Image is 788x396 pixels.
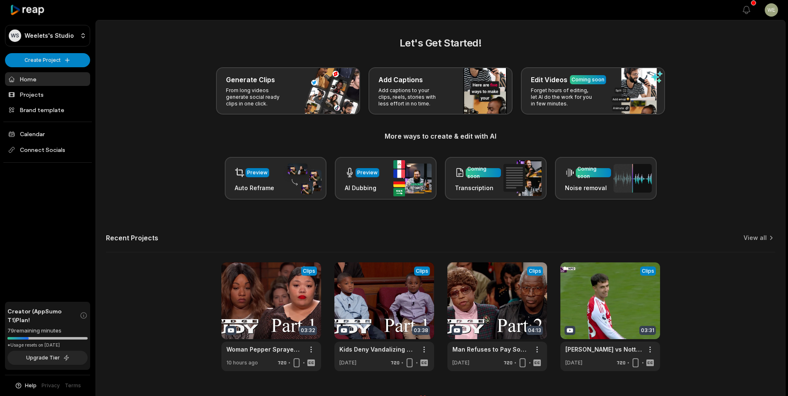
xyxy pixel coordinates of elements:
a: Home [5,72,90,86]
h3: Transcription [455,183,501,192]
div: Preview [357,169,378,176]
a: Man Refuses to Pay Son’s Funeral Costs! | Part 2 [452,345,529,354]
span: Connect Socials [5,142,90,157]
h2: Let's Get Started! [106,36,775,51]
span: Creator (AppSumo T1) Plan! [7,307,80,324]
img: auto_reframe.png [283,162,322,195]
h3: AI Dubbing [345,183,379,192]
span: Help [25,382,37,389]
a: Projects [5,88,90,101]
img: transcription.png [503,160,542,196]
div: *Usage resets on [DATE] [7,342,88,348]
p: Forget hours of editing, let AI do the work for you in few minutes. [531,87,595,107]
button: Help [15,382,37,389]
div: Preview [247,169,268,176]
div: Coming soon [467,165,499,180]
h3: Edit Videos [531,75,567,85]
h3: Noise removal [565,183,611,192]
h2: Recent Projects [106,234,158,242]
h3: Add Captions [378,75,423,85]
h3: More ways to create & edit with AI [106,131,775,141]
h3: Auto Reframe [235,183,274,192]
button: Upgrade Tier [7,351,88,365]
p: Weelets's Studio [25,32,74,39]
a: Terms [65,382,81,389]
p: Add captions to your clips, reels, stories with less effort in no time. [378,87,443,107]
div: 79 remaining minutes [7,327,88,335]
div: Coming soon [572,76,604,83]
a: Woman Pepper Sprayed By Man’s Mistress! | Part 1 [226,345,303,354]
a: View all [744,234,767,242]
p: From long videos generate social ready clips in one click. [226,87,290,107]
div: WS [9,29,21,42]
a: Privacy [42,382,60,389]
div: Coming soon [577,165,609,180]
a: [PERSON_NAME] vs Nottingham Forest | 2 Goals | [DATE] [565,345,642,354]
img: noise_removal.png [614,164,652,193]
a: Calendar [5,127,90,141]
h3: Generate Clips [226,75,275,85]
a: Kids Deny Vandalizing Neighbor's Car | Part 1 [339,345,416,354]
img: ai_dubbing.png [393,160,432,196]
button: Create Project [5,53,90,67]
a: Brand template [5,103,90,117]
